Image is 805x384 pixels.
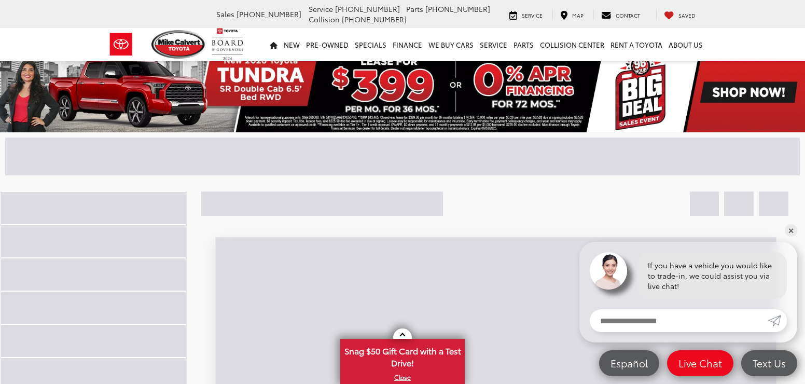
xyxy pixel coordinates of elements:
[590,252,627,290] img: Agent profile photo
[267,28,281,61] a: Home
[637,252,787,299] div: If you have a vehicle you would like to trade-in, we could assist you via live chat!
[502,9,550,20] a: Service
[303,28,352,61] a: Pre-Owned
[665,28,706,61] a: About Us
[741,350,797,376] a: Text Us
[537,28,607,61] a: Collision Center
[605,356,653,369] span: Español
[309,14,340,24] span: Collision
[552,9,591,20] a: Map
[341,340,464,372] span: Snag $50 Gift Card with a Test Drive!
[335,4,400,14] span: [PHONE_NUMBER]
[656,9,703,20] a: My Saved Vehicles
[425,28,477,61] a: WE BUY CARS
[237,9,301,19] span: [PHONE_NUMBER]
[281,28,303,61] a: New
[309,4,333,14] span: Service
[667,350,733,376] a: Live Chat
[522,11,543,19] span: Service
[216,9,234,19] span: Sales
[102,28,141,61] img: Toyota
[616,11,640,19] span: Contact
[477,28,510,61] a: Service
[406,4,423,14] span: Parts
[425,4,490,14] span: [PHONE_NUMBER]
[607,28,665,61] a: Rent a Toyota
[593,9,648,20] a: Contact
[673,356,727,369] span: Live Chat
[590,309,768,332] input: Enter your message
[390,28,425,61] a: Finance
[599,350,659,376] a: Español
[747,356,791,369] span: Text Us
[572,11,584,19] span: Map
[768,309,787,332] a: Submit
[342,14,407,24] span: [PHONE_NUMBER]
[352,28,390,61] a: Specials
[151,30,206,59] img: Mike Calvert Toyota
[510,28,537,61] a: Parts
[678,11,696,19] span: Saved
